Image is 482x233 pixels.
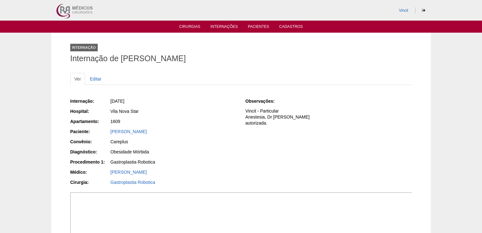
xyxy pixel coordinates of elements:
[110,159,237,165] div: Gastroplastia Robotica
[422,9,425,12] i: Sair
[70,118,110,125] div: Apartamento:
[110,99,124,104] span: [DATE]
[70,128,110,135] div: Paciente:
[110,180,155,185] a: Gastroplastia Robotica
[110,118,237,125] div: 1609
[399,8,408,13] a: Vincit
[110,129,147,134] a: [PERSON_NAME]
[86,73,106,85] a: Editar
[70,139,110,145] div: Convênio:
[110,170,147,175] a: [PERSON_NAME]
[70,98,110,104] div: Internação:
[70,73,85,85] a: Ver
[70,108,110,114] div: Hospital:
[70,44,98,51] div: Internação
[210,24,238,31] a: Internações
[110,149,237,155] div: Obesidade Mórbida
[279,24,303,31] a: Cadastros
[70,55,412,62] h1: Internação de [PERSON_NAME]
[70,169,110,175] div: Médico:
[70,179,110,185] div: Cirurgia:
[110,108,237,114] div: Vila Nova Star
[110,139,237,145] div: Careplus
[245,108,412,126] p: Vincit - Particular Anestesia, Dr [PERSON_NAME] autorizada.
[245,98,285,104] div: Observações:
[248,24,269,31] a: Pacientes
[179,24,201,31] a: Cirurgias
[70,159,110,165] div: Procedimento 1:
[70,149,110,155] div: Diagnóstico:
